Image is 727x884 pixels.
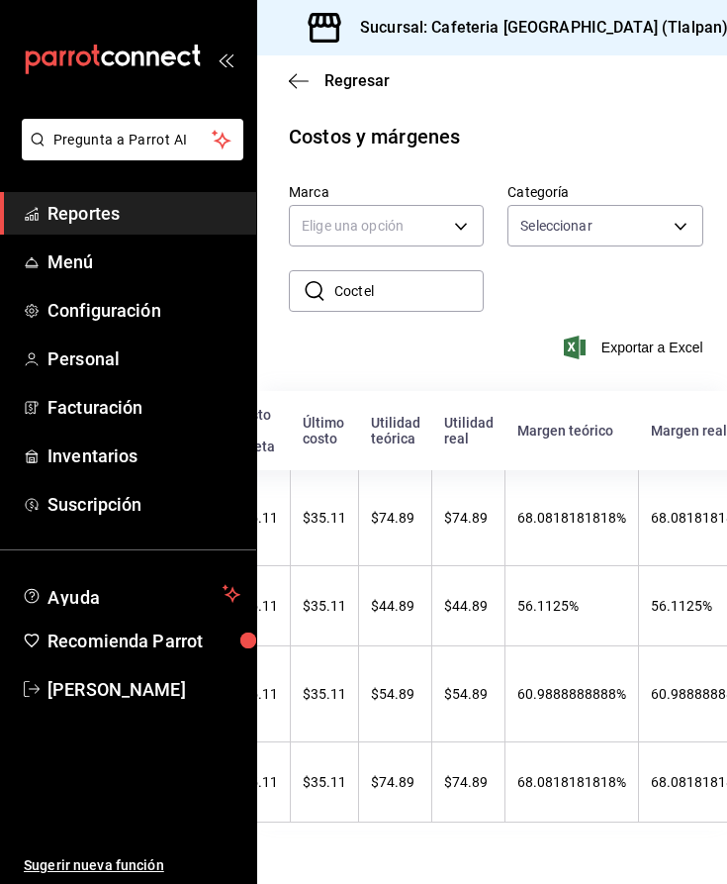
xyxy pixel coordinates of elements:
span: $74.89 [444,774,488,790]
a: Pregunta a Parrot AI [14,144,243,164]
span: $54.89 [444,686,488,702]
span: 68.0818181818% [517,774,626,790]
span: Sugerir nueva función [24,855,240,876]
span: 68.0818181818% [517,510,626,526]
label: Categoría [507,185,702,199]
span: Reportes [47,200,240,227]
button: Pregunta a Parrot AI [22,119,243,160]
span: Facturación [47,394,240,421]
span: [PERSON_NAME] [47,676,240,703]
td: $35.11 [291,470,359,566]
th: Último costo [291,391,359,470]
span: Ayuda [47,582,215,606]
span: Personal [47,345,240,372]
th: Margen teórico [505,391,639,470]
span: Recomienda Parrot [47,628,240,654]
th: Utilidad real [432,391,505,470]
span: Configuración [47,297,240,324]
span: Menú [47,248,240,275]
th: Utilidad teórica [359,391,432,470]
span: Pregunta a Parrot AI [53,130,213,150]
span: $74.89 [371,510,414,526]
div: Elige una opción [289,205,484,246]
div: Costos y márgenes [289,122,460,151]
span: Seleccionar [520,216,591,236]
td: $35.11 [291,566,359,646]
span: Suscripción [47,491,240,518]
span: $74.89 [371,774,414,790]
td: $35.11 [291,646,359,742]
input: Buscar artículo [334,271,484,311]
button: Regresar [289,71,390,90]
span: $44.89 [444,598,488,614]
span: $44.89 [371,598,414,614]
button: open_drawer_menu [218,51,233,67]
td: $35.11 [291,742,359,823]
span: $54.89 [371,686,414,702]
span: 56.1125% [651,598,712,614]
span: Regresar [324,71,390,90]
span: 60.9888888888% [517,686,626,702]
span: Inventarios [47,442,240,469]
span: 56.1125% [517,598,579,614]
label: Marca [289,185,484,199]
span: $74.89 [444,510,488,526]
button: Exportar a Excel [568,336,703,359]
